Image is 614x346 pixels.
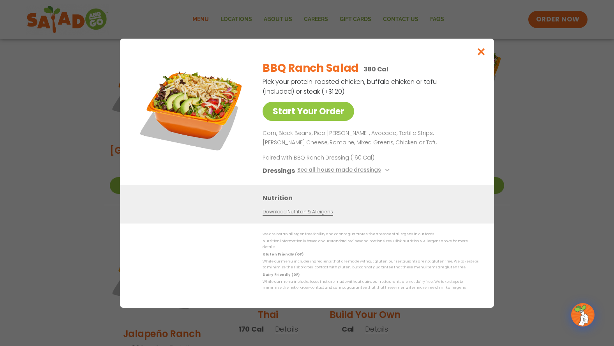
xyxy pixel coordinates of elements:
[263,208,333,215] a: Download Nutrition & Allergens
[138,54,247,163] img: Featured product photo for BBQ Ranch Salad
[263,252,303,256] strong: Gluten Friendly (GF)
[263,102,354,121] a: Start Your Order
[263,238,478,250] p: Nutrition information is based on our standard recipes and portion sizes. Click Nutrition & Aller...
[263,77,438,96] p: Pick your protein: roasted chicken, buffalo chicken or tofu (included) or steak (+$1.20)
[263,165,295,175] h3: Dressings
[469,39,494,65] button: Close modal
[572,304,594,326] img: wpChatIcon
[263,129,475,147] p: Corn, Black Beans, Pico [PERSON_NAME], Avocado, Tortilla Strips, [PERSON_NAME] Cheese, Romaine, M...
[263,231,478,237] p: We are not an allergen free facility and cannot guarantee the absence of allergens in our foods.
[263,193,482,202] h3: Nutrition
[363,64,388,74] p: 380 Cal
[263,259,478,271] p: While our menu includes ingredients that are made without gluten, our restaurants are not gluten ...
[263,279,478,291] p: While our menu includes foods that are made without dairy, our restaurants are not dairy free. We...
[297,165,392,175] button: See all house made dressings
[263,153,407,161] p: Paired with BBQ Ranch Dressing (160 Cal)
[263,272,299,277] strong: Dairy Friendly (DF)
[263,60,359,76] h2: BBQ Ranch Salad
